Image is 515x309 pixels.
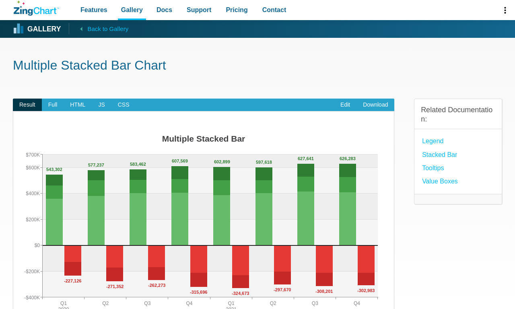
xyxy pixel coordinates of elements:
[421,105,495,124] h3: Related Documentation:
[111,99,136,111] span: CSS
[187,4,211,15] span: Support
[226,4,247,15] span: Pricing
[69,23,128,34] a: Back to Gallery
[334,99,356,111] a: Edit
[80,4,107,15] span: Features
[262,4,286,15] span: Contact
[14,1,59,16] a: ZingChart Logo. Click to return to the homepage
[422,176,458,187] a: Value Boxes
[13,99,42,111] span: Result
[42,99,64,111] span: Full
[121,4,143,15] span: Gallery
[422,163,444,173] a: Tooltips
[87,24,128,34] span: Back to Gallery
[422,149,457,160] a: Stacked Bar
[92,99,111,111] span: JS
[356,99,394,111] a: Download
[157,4,172,15] span: Docs
[27,26,61,33] strong: Gallery
[13,57,502,75] h1: Multiple Stacked Bar Chart
[14,23,61,35] a: Gallery
[64,99,92,111] span: HTML
[422,136,443,146] a: Legend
